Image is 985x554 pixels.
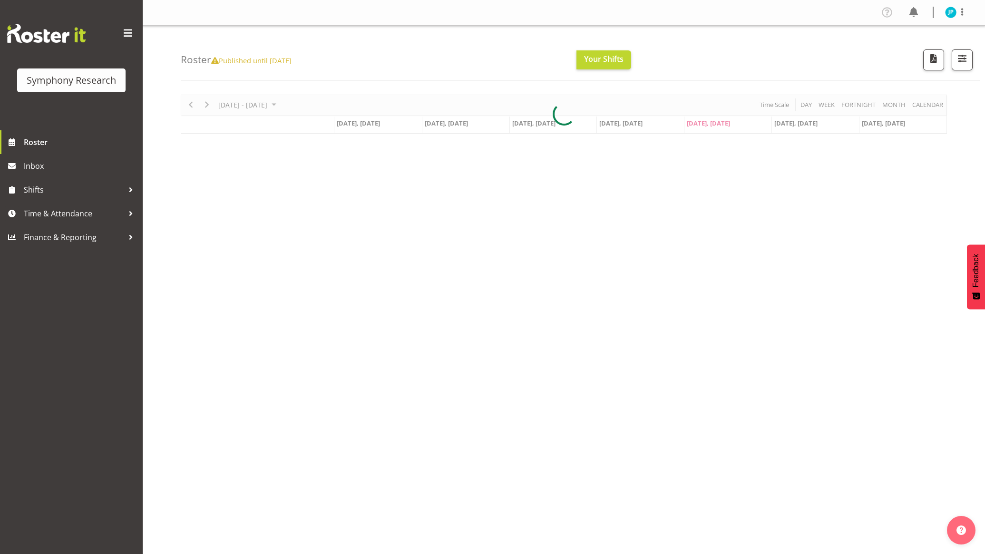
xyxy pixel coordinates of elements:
span: Roster [24,135,138,149]
span: Feedback [972,254,980,287]
span: Your Shifts [584,54,624,64]
span: Shifts [24,183,124,197]
button: Feedback - Show survey [967,244,985,309]
span: Finance & Reporting [24,230,124,244]
span: Time & Attendance [24,206,124,221]
button: Filter Shifts [952,49,973,70]
h4: Roster [181,54,292,65]
img: help-xxl-2.png [956,525,966,535]
span: Inbox [24,159,138,173]
button: Your Shifts [576,50,631,69]
span: Published until [DATE] [211,56,292,65]
button: Download a PDF of the roster according to the set date range. [923,49,944,70]
img: Rosterit website logo [7,24,86,43]
div: Symphony Research [27,73,116,87]
img: jake-pringle11873.jpg [945,7,956,18]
